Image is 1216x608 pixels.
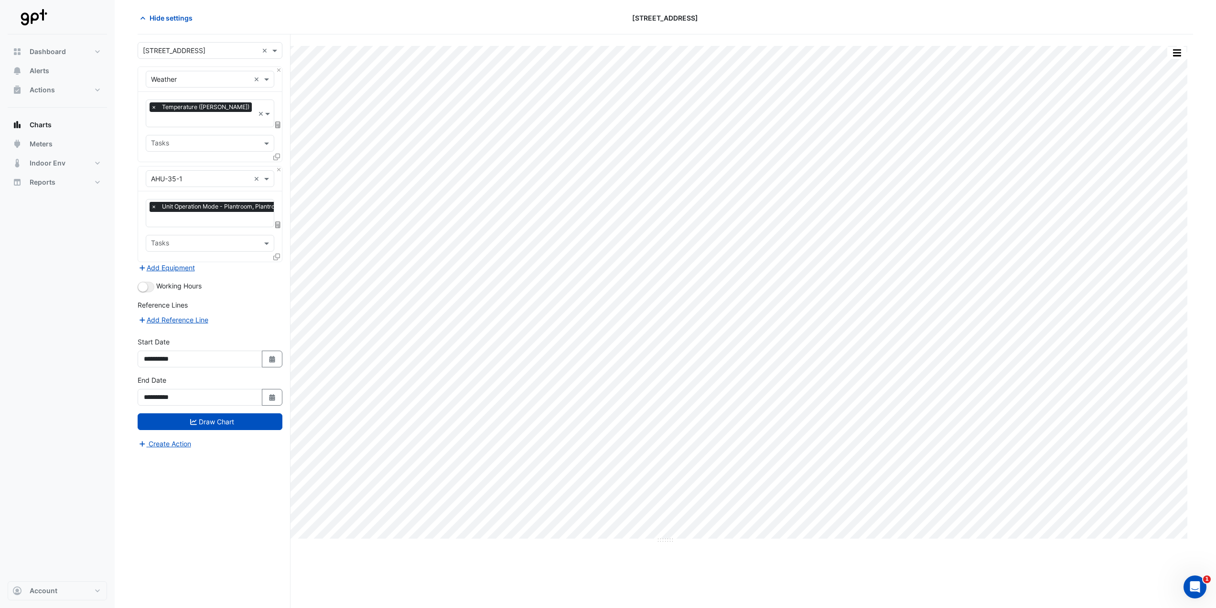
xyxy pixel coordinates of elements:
button: Draw Chart [138,413,282,430]
span: Alerts [30,66,49,76]
span: Temperature (Celcius) [160,102,252,112]
button: Close [276,67,282,73]
span: Choose Function [274,221,282,229]
button: More Options [1167,47,1186,59]
button: Account [8,581,107,600]
label: Start Date [138,337,170,347]
img: Company Logo [11,8,54,27]
span: Clear [254,174,262,184]
button: Indoor Env [8,154,107,173]
span: Meters [30,139,53,149]
button: Meters [8,134,107,154]
iframe: Intercom live chat [1184,575,1206,598]
fa-icon: Select Date [268,393,277,401]
app-icon: Alerts [12,66,22,76]
span: Clear [254,74,262,84]
span: Unit Operation Mode - Plantroom, Plantroom [160,202,286,211]
span: Reports [30,177,55,187]
button: Add Equipment [138,262,195,273]
app-icon: Indoor Env [12,158,22,168]
button: Hide settings [138,10,199,26]
span: [STREET_ADDRESS] [632,13,698,23]
span: Indoor Env [30,158,65,168]
button: Add Reference Line [138,314,209,325]
span: Hide settings [150,13,193,23]
span: 1 [1203,575,1211,583]
span: Dashboard [30,47,66,56]
app-icon: Charts [12,120,22,130]
label: Reference Lines [138,300,188,310]
button: Alerts [8,61,107,80]
span: Charts [30,120,52,130]
span: Clone Favourites and Tasks from this Equipment to other Equipment [273,153,280,161]
div: Tasks [150,238,169,250]
label: End Date [138,375,166,385]
app-icon: Meters [12,139,22,149]
span: Account [30,586,57,596]
button: Reports [8,173,107,192]
app-icon: Reports [12,177,22,187]
div: Tasks [150,138,169,150]
button: Create Action [138,438,192,449]
span: Choose Function [274,121,282,129]
span: Actions [30,85,55,95]
button: Charts [8,115,107,134]
span: Clear [262,45,270,55]
app-icon: Actions [12,85,22,95]
span: × [150,202,158,211]
button: Actions [8,80,107,99]
span: Clear [258,109,264,119]
span: Working Hours [156,282,202,290]
app-icon: Dashboard [12,47,22,56]
span: Clone Favourites and Tasks from this Equipment to other Equipment [273,253,280,261]
fa-icon: Select Date [268,355,277,363]
button: Dashboard [8,42,107,61]
button: Close [276,166,282,173]
span: × [150,102,158,112]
